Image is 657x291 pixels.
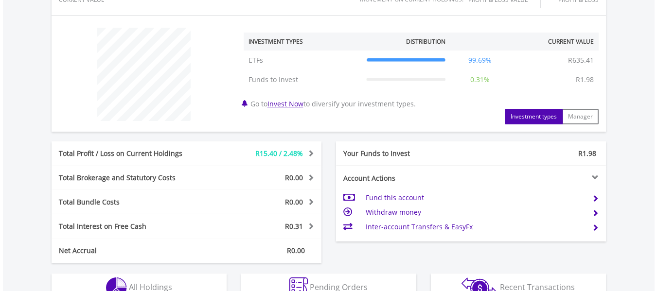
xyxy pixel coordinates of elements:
span: R0.00 [287,246,305,255]
td: 0.31% [450,70,510,89]
td: Withdraw money [366,205,584,220]
span: R1.98 [578,149,596,158]
div: Go to to diversify your investment types. [236,23,606,124]
button: Manager [562,109,599,124]
span: R0.31 [285,222,303,231]
div: Total Brokerage and Statutory Costs [52,173,209,183]
span: R0.00 [285,173,303,182]
td: 99.69% [450,51,510,70]
div: Total Bundle Costs [52,197,209,207]
td: Fund this account [366,190,584,205]
div: Distribution [406,37,445,46]
span: R0.00 [285,197,303,206]
div: Total Interest on Free Cash [52,222,209,231]
td: Inter-account Transfers & EasyFx [366,220,584,234]
div: Account Actions [336,173,471,183]
div: Total Profit / Loss on Current Holdings [52,149,209,158]
div: Your Funds to Invest [336,149,471,158]
td: ETFs [244,51,362,70]
td: R1.98 [571,70,599,89]
td: Funds to Invest [244,70,362,89]
a: Invest Now [267,99,303,108]
div: Net Accrual [52,246,209,256]
th: Investment Types [244,33,362,51]
th: Current Value [510,33,599,51]
td: R635.41 [563,51,599,70]
button: Investment types [505,109,563,124]
span: R15.40 / 2.48% [255,149,303,158]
